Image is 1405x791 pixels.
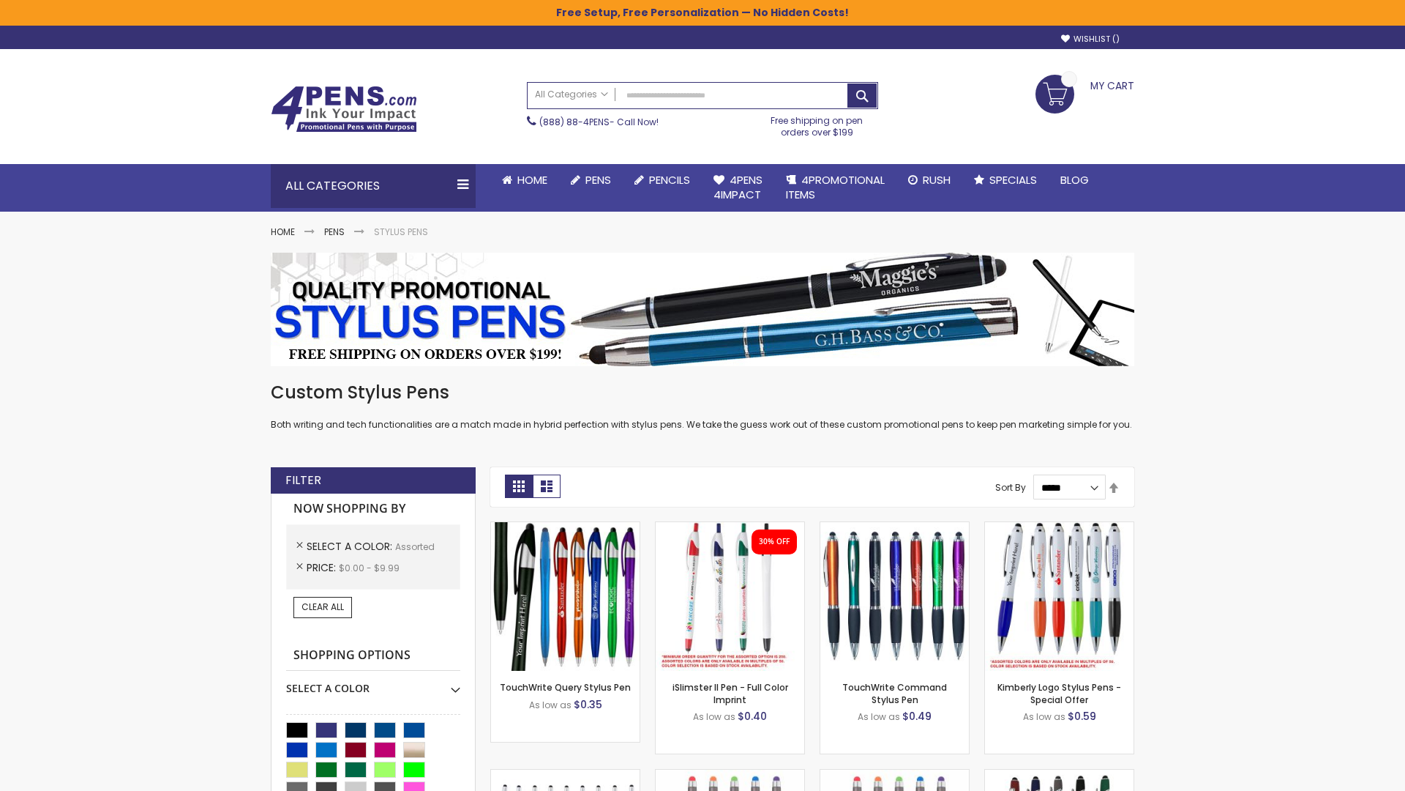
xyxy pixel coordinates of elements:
[271,164,476,208] div: All Categories
[539,116,659,128] span: - Call Now!
[997,681,1121,705] a: Kimberly Logo Stylus Pens - Special Offer
[271,381,1134,431] div: Both writing and tech functionalities are a match made in hybrid perfection with stylus pens. We ...
[301,601,344,613] span: Clear All
[324,226,345,238] a: Pens
[1023,710,1065,723] span: As low as
[1060,172,1089,187] span: Blog
[1049,164,1101,196] a: Blog
[820,522,969,671] img: TouchWrite Command Stylus Pen-Assorted
[995,481,1026,494] label: Sort By
[774,164,896,212] a: 4PROMOTIONALITEMS
[985,521,1134,534] a: Kimberly Logo Stylus Pens-Assorted
[713,172,763,202] span: 4Pens 4impact
[490,164,559,196] a: Home
[286,640,460,672] strong: Shopping Options
[672,681,788,705] a: iSlimster II Pen - Full Color Imprint
[756,109,879,138] div: Free shipping on pen orders over $199
[858,710,900,723] span: As low as
[738,709,767,724] span: $0.40
[491,769,640,781] a: Stiletto Advertising Stylus Pens-Assorted
[491,521,640,534] a: TouchWrite Query Stylus Pen-Assorted
[293,597,352,617] a: Clear All
[923,172,951,187] span: Rush
[539,116,610,128] a: (888) 88-4PENS
[585,172,611,187] span: Pens
[374,226,428,238] strong: Stylus Pens
[307,560,339,575] span: Price
[286,494,460,524] strong: Now Shopping by
[559,164,623,196] a: Pens
[535,89,608,100] span: All Categories
[271,253,1134,366] img: Stylus Pens
[529,699,572,711] span: As low as
[759,537,790,547] div: 30% OFF
[491,522,640,671] img: TouchWrite Query Stylus Pen-Assorted
[902,709,932,724] span: $0.49
[271,226,295,238] a: Home
[989,172,1037,187] span: Specials
[820,521,969,534] a: TouchWrite Command Stylus Pen-Assorted
[896,164,962,196] a: Rush
[285,472,321,489] strong: Filter
[649,172,690,187] span: Pencils
[786,172,885,202] span: 4PROMOTIONAL ITEMS
[500,681,631,694] a: TouchWrite Query Stylus Pen
[1068,709,1096,724] span: $0.59
[1061,34,1120,45] a: Wishlist
[656,521,804,534] a: iSlimster II - Full Color-Assorted
[505,475,533,498] strong: Grid
[820,769,969,781] a: Islander Softy Gel with Stylus - ColorJet Imprint-Assorted
[623,164,702,196] a: Pencils
[842,681,947,705] a: TouchWrite Command Stylus Pen
[656,769,804,781] a: Islander Softy Gel Pen with Stylus-Assorted
[517,172,547,187] span: Home
[271,86,417,133] img: 4Pens Custom Pens and Promotional Products
[702,164,774,212] a: 4Pens4impact
[574,697,602,712] span: $0.35
[307,539,395,554] span: Select A Color
[656,522,804,671] img: iSlimster II - Full Color-Assorted
[528,83,615,107] a: All Categories
[693,710,735,723] span: As low as
[339,562,400,574] span: $0.00 - $9.99
[985,522,1134,671] img: Kimberly Logo Stylus Pens-Assorted
[286,671,460,696] div: Select A Color
[985,769,1134,781] a: Custom Soft Touch® Metal Pens with Stylus-Assorted
[395,541,435,553] span: Assorted
[962,164,1049,196] a: Specials
[271,381,1134,404] h1: Custom Stylus Pens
